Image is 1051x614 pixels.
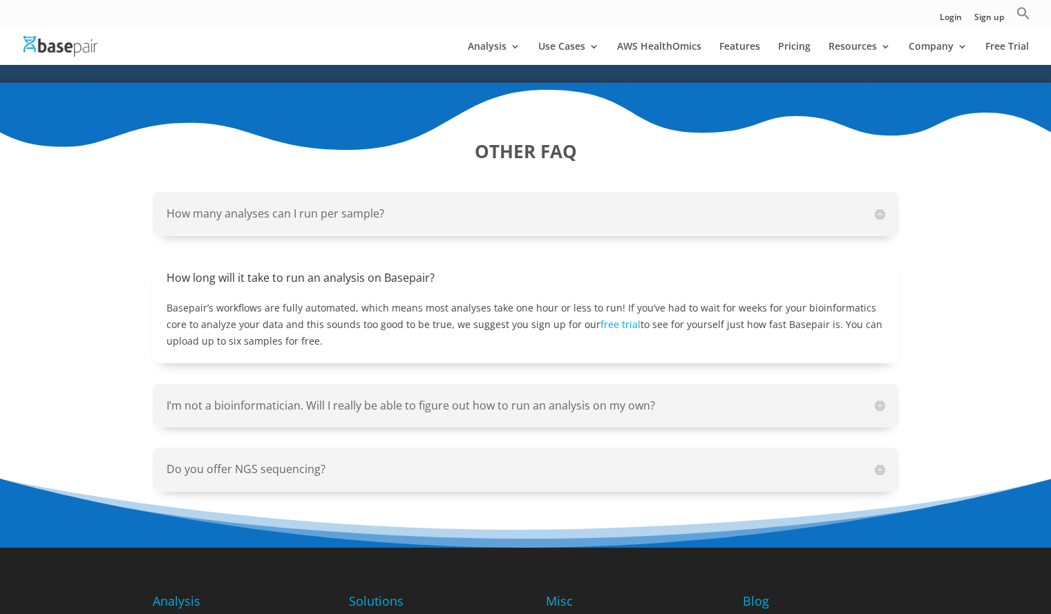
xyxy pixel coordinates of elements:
strong: OTHER FAQ [475,139,577,164]
a: Resources [829,41,891,65]
a: Login [940,13,962,28]
h5: How long will it take to run an analysis on Basepair? [167,270,885,286]
iframe: Drift Widget Chat Controller [982,545,1034,597]
a: Free Trial [985,41,1029,65]
a: free trial [600,318,641,331]
a: Use Cases [538,41,599,65]
img: Basepair [23,36,97,56]
a: Company [909,41,967,65]
a: Search Icon Link [1016,6,1030,28]
span: Basepair’s workflows are fully automated, which means most analyses take one hour or less to run!... [167,301,876,331]
a: Features [719,41,760,65]
h5: How many analyses can I run per sample? [167,206,885,222]
a: Sign up [974,13,1004,28]
h5: Do you offer NGS sequencing? [167,461,885,477]
svg: Search [1016,6,1030,20]
a: Analysis [468,41,520,65]
a: Pricing [778,41,811,65]
a: AWS HealthOmics [617,41,701,65]
h5: I’m not a bioinformatician. Will I really be able to figure out how to run an analysis on my own? [167,398,885,414]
